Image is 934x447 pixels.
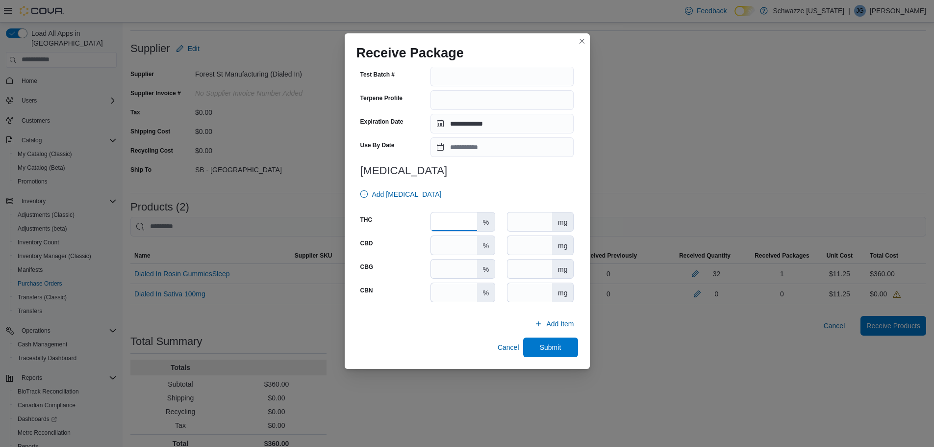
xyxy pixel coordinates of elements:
button: Closes this modal window [576,35,588,47]
div: % [477,260,495,278]
label: Expiration Date [360,118,404,126]
div: mg [552,236,573,255]
button: Add Item [530,314,578,334]
label: CBG [360,263,374,271]
label: CBN [360,287,373,294]
div: % [477,236,495,255]
label: THC [360,216,373,224]
input: Press the down key to open a popover containing a calendar. [430,137,574,157]
label: Test Batch # [360,71,395,79]
label: CBD [360,239,373,247]
div: mg [552,283,573,302]
input: Press the down key to open a popover containing a calendar. [430,114,574,133]
h1: Receive Package [356,45,464,61]
span: Add [MEDICAL_DATA] [372,189,442,199]
label: Use By Date [360,141,395,149]
span: Add Item [546,319,574,329]
div: mg [552,212,573,231]
span: Cancel [498,342,519,352]
button: Submit [523,338,578,357]
div: mg [552,260,573,278]
label: Terpene Profile [360,94,403,102]
button: Cancel [494,338,523,357]
button: Add [MEDICAL_DATA] [356,184,446,204]
span: Submit [540,342,561,352]
div: % [477,212,495,231]
div: % [477,283,495,302]
h3: [MEDICAL_DATA] [360,165,574,177]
